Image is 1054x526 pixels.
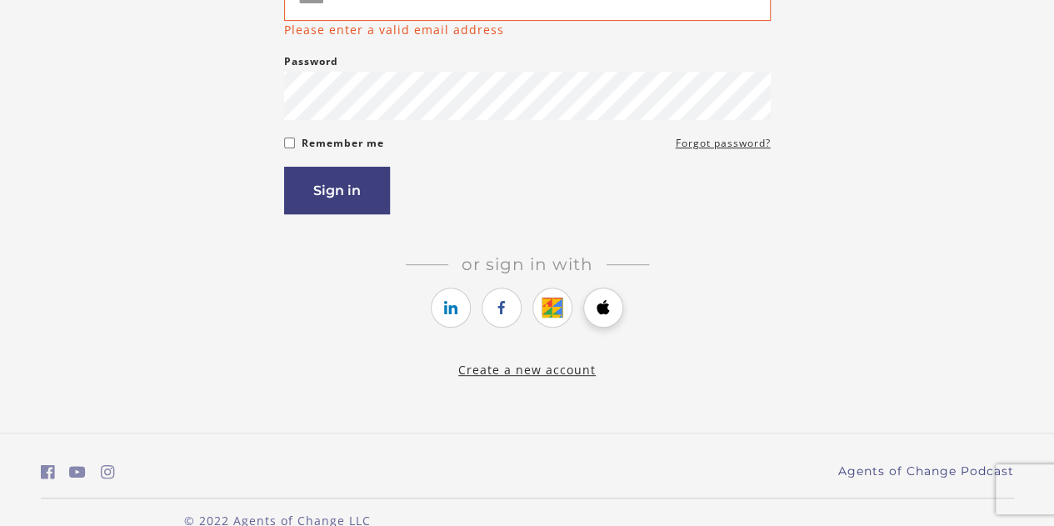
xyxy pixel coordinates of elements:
[676,133,771,153] a: Forgot password?
[101,460,115,484] a: https://www.instagram.com/agentsofchangeprep/ (Open in a new window)
[69,464,86,480] i: https://www.youtube.com/c/AgentsofChangeTestPrepbyMeaganMitchell (Open in a new window)
[69,460,86,484] a: https://www.youtube.com/c/AgentsofChangeTestPrepbyMeaganMitchell (Open in a new window)
[41,464,55,480] i: https://www.facebook.com/groups/aswbtestprep (Open in a new window)
[101,464,115,480] i: https://www.instagram.com/agentsofchangeprep/ (Open in a new window)
[532,288,572,328] a: https://courses.thinkific.com/users/auth/google?ss%5Breferral%5D=&ss%5Buser_return_to%5D=https%3A...
[583,288,623,328] a: https://courses.thinkific.com/users/auth/apple?ss%5Breferral%5D=&ss%5Buser_return_to%5D=https%3A%...
[458,362,596,378] a: Create a new account
[284,52,338,72] label: Password
[838,463,1014,480] a: Agents of Change Podcast
[482,288,522,328] a: https://courses.thinkific.com/users/auth/facebook?ss%5Breferral%5D=&ss%5Buser_return_to%5D=https%...
[302,133,384,153] label: Remember me
[448,254,607,274] span: Or sign in with
[284,21,504,38] p: Please enter a valid email address
[431,288,471,328] a: https://courses.thinkific.com/users/auth/linkedin?ss%5Breferral%5D=&ss%5Buser_return_to%5D=https%...
[284,167,390,214] button: Sign in
[41,460,55,484] a: https://www.facebook.com/groups/aswbtestprep (Open in a new window)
